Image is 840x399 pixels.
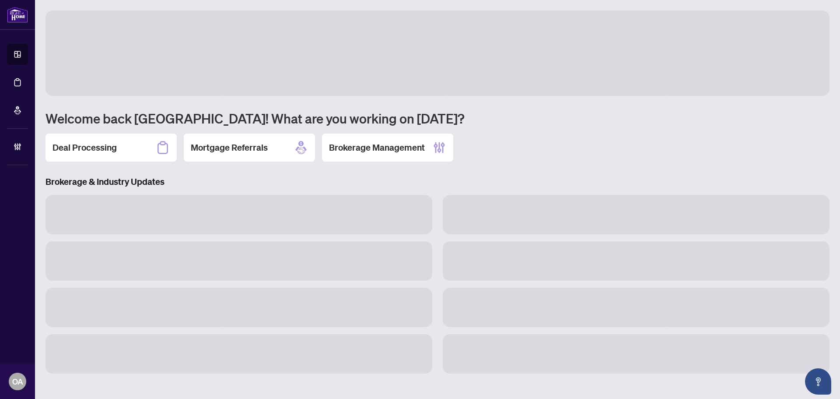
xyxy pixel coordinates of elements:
[45,176,829,188] h3: Brokerage & Industry Updates
[191,141,268,154] h2: Mortgage Referrals
[7,7,28,23] img: logo
[329,141,425,154] h2: Brokerage Management
[805,368,831,395] button: Open asap
[12,375,23,388] span: OA
[52,141,117,154] h2: Deal Processing
[45,110,829,127] h1: Welcome back [GEOGRAPHIC_DATA]! What are you working on [DATE]?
